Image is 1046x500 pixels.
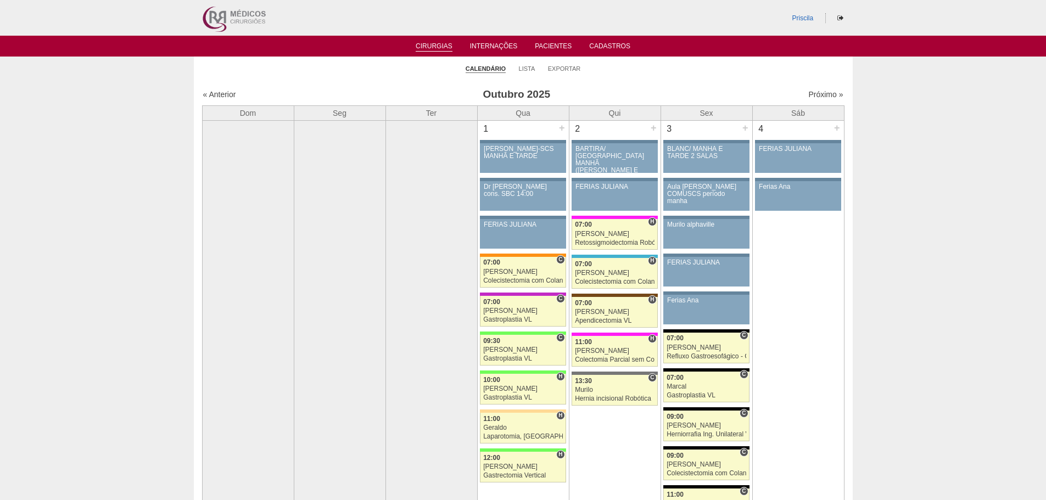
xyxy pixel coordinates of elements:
[663,485,749,488] div: Key: Blanc
[556,294,564,303] span: Consultório
[385,105,477,120] th: Ter
[740,487,748,496] span: Consultório
[755,178,841,181] div: Key: Aviso
[575,260,592,268] span: 07:00
[480,409,566,413] div: Key: Bartira
[480,332,566,335] div: Key: Brasil
[663,254,749,257] div: Key: Aviso
[483,337,500,345] span: 09:30
[572,216,657,219] div: Key: Pro Matre
[572,219,657,250] a: H 07:00 [PERSON_NAME] Retossigmoidectomia Robótica
[663,333,749,363] a: C 07:00 [PERSON_NAME] Refluxo Gastroesofágico - Cirurgia VL
[480,296,566,327] a: C 07:00 [PERSON_NAME] Gastroplastia VL
[477,105,569,120] th: Qua
[572,372,657,375] div: Key: Santa Catarina
[416,42,452,52] a: Cirurgias
[663,450,749,480] a: C 09:00 [PERSON_NAME] Colecistectomia com Colangiografia VL
[480,257,566,288] a: C 07:00 [PERSON_NAME] Colecistectomia com Colangiografia VL
[740,409,748,418] span: Consultório
[294,105,385,120] th: Seg
[667,353,746,360] div: Refluxo Gastroesofágico - Cirurgia VL
[572,181,657,211] a: FERIAS JULIANA
[575,308,655,316] div: [PERSON_NAME]
[480,219,566,249] a: FERIAS JULIANA
[480,181,566,211] a: Dr [PERSON_NAME] cons. SBC 14:00
[483,268,563,276] div: [PERSON_NAME]
[575,183,654,190] div: FERIAS JULIANA
[575,395,655,402] div: Hernia incisional Robótica
[663,291,749,295] div: Key: Aviso
[483,298,500,306] span: 07:00
[478,121,495,137] div: 1
[663,257,749,286] a: FERIAS JULIANA
[535,42,572,53] a: Pacientes
[663,368,749,372] div: Key: Blanc
[483,394,563,401] div: Gastroplastia VL
[832,121,842,135] div: +
[572,294,657,297] div: Key: Santa Joana
[648,334,656,343] span: Hospital
[755,140,841,143] div: Key: Aviso
[648,217,656,226] span: Hospital
[663,140,749,143] div: Key: Aviso
[572,140,657,143] div: Key: Aviso
[480,140,566,143] div: Key: Aviso
[480,216,566,219] div: Key: Aviso
[466,65,506,73] a: Calendário
[572,258,657,289] a: H 07:00 [PERSON_NAME] Colecistectomia com Colangiografia VL
[667,297,746,304] div: Ferias Ana
[667,470,746,477] div: Colecistectomia com Colangiografia VL
[470,42,518,53] a: Internações
[483,376,500,384] span: 10:00
[572,297,657,328] a: H 07:00 [PERSON_NAME] Apendicectomia VL
[589,42,630,53] a: Cadastros
[575,145,654,189] div: BARTIRA/ [GEOGRAPHIC_DATA] MANHÃ ([PERSON_NAME] E ANA)/ SANTA JOANA -TARDE
[667,334,684,342] span: 07:00
[483,346,563,353] div: [PERSON_NAME]
[740,370,748,379] span: Consultório
[480,448,566,452] div: Key: Brasil
[483,355,563,362] div: Gastroplastia VL
[480,413,566,443] a: H 11:00 Geraldo Laparotomia, [GEOGRAPHIC_DATA], Drenagem, Bridas VL
[663,411,749,441] a: C 09:00 [PERSON_NAME] Herniorrafia Ing. Unilateral VL
[483,316,563,323] div: Gastroplastia VL
[663,446,749,450] div: Key: Blanc
[648,256,656,265] span: Hospital
[667,383,746,390] div: Marcal
[759,183,837,190] div: Ferias Ana
[663,143,749,173] a: BLANC/ MANHÃ E TARDE 2 SALAS
[572,333,657,336] div: Key: Pro Matre
[519,65,535,72] a: Lista
[483,433,563,440] div: Laparotomia, [GEOGRAPHIC_DATA], Drenagem, Bridas VL
[575,231,655,238] div: [PERSON_NAME]
[667,259,746,266] div: FERIAS JULIANA
[556,450,564,459] span: Hospital
[557,121,567,135] div: +
[483,385,563,392] div: [PERSON_NAME]
[483,259,500,266] span: 07:00
[572,375,657,406] a: C 13:30 Murilo Hernia incisional Robótica
[569,105,661,120] th: Qui
[575,239,655,246] div: Retossigmoidectomia Robótica
[575,356,655,363] div: Colectomia Parcial sem Colostomia VL
[356,87,676,103] h3: Outubro 2025
[556,255,564,264] span: Consultório
[575,386,655,394] div: Murilo
[483,454,500,462] span: 12:00
[667,392,746,399] div: Gastroplastia VL
[575,299,592,307] span: 07:00
[667,413,684,420] span: 09:00
[667,461,746,468] div: [PERSON_NAME]
[663,407,749,411] div: Key: Blanc
[837,15,843,21] i: Sair
[667,221,746,228] div: Murilo alphaville
[792,14,813,22] a: Priscila
[548,65,581,72] a: Exportar
[755,181,841,211] a: Ferias Ana
[483,277,563,284] div: Colecistectomia com Colangiografia VL
[575,338,592,346] span: 11:00
[667,344,746,351] div: [PERSON_NAME]
[480,452,566,482] a: H 12:00 [PERSON_NAME] Gastrectomia Vertical
[480,293,566,296] div: Key: Maria Braido
[752,105,844,120] th: Sáb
